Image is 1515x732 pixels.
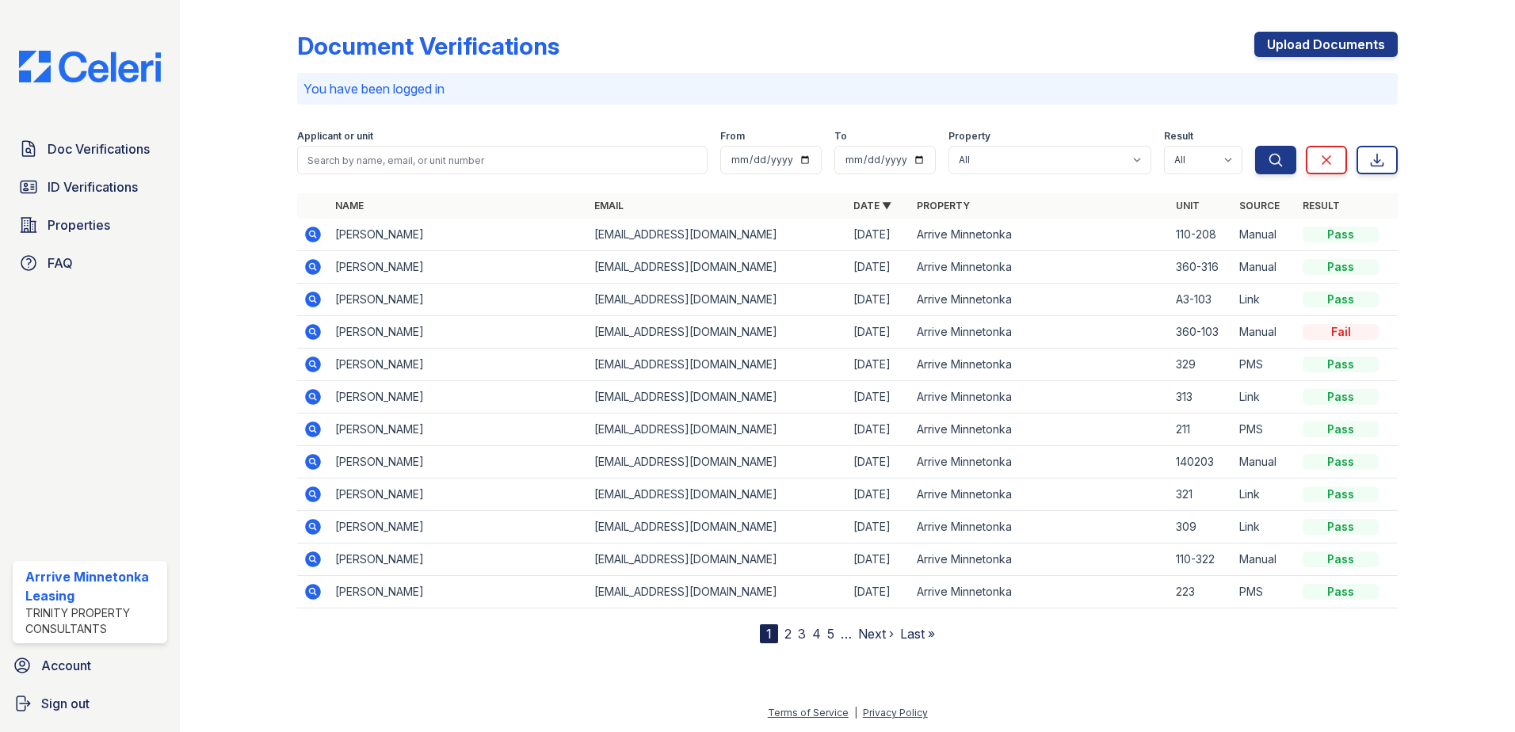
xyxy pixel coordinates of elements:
[335,200,364,212] a: Name
[1164,130,1193,143] label: Result
[297,32,559,60] div: Document Verifications
[329,381,588,414] td: [PERSON_NAME]
[1233,446,1296,478] td: Manual
[329,284,588,316] td: [PERSON_NAME]
[6,51,174,82] img: CE_Logo_Blue-a8612792a0a2168367f1c8372b55b34899dd931a85d93a1a3d3e32e68fde9ad4.png
[1233,349,1296,381] td: PMS
[1170,251,1233,284] td: 360-316
[798,626,806,642] a: 3
[13,247,167,279] a: FAQ
[841,624,852,643] span: …
[910,414,1170,446] td: Arrive Minnetonka
[1303,259,1379,275] div: Pass
[760,624,778,643] div: 1
[768,707,849,719] a: Terms of Service
[588,543,847,576] td: [EMAIL_ADDRESS][DOMAIN_NAME]
[1233,316,1296,349] td: Manual
[910,219,1170,251] td: Arrive Minnetonka
[1170,316,1233,349] td: 360-103
[588,349,847,381] td: [EMAIL_ADDRESS][DOMAIN_NAME]
[1233,381,1296,414] td: Link
[1303,227,1379,242] div: Pass
[303,79,1391,98] p: You have been logged in
[329,478,588,511] td: [PERSON_NAME]
[1170,349,1233,381] td: 329
[1303,356,1379,372] div: Pass
[41,656,91,675] span: Account
[1170,219,1233,251] td: 110-208
[1170,478,1233,511] td: 321
[329,511,588,543] td: [PERSON_NAME]
[847,543,910,576] td: [DATE]
[6,650,174,681] a: Account
[1239,200,1280,212] a: Source
[847,576,910,608] td: [DATE]
[1170,543,1233,576] td: 110-322
[1303,584,1379,600] div: Pass
[297,130,373,143] label: Applicant or unit
[784,626,792,642] a: 2
[329,576,588,608] td: [PERSON_NAME]
[854,707,857,719] div: |
[48,177,138,196] span: ID Verifications
[6,688,174,719] button: Sign out
[1170,284,1233,316] td: A3-103
[588,446,847,478] td: [EMAIL_ADDRESS][DOMAIN_NAME]
[827,626,834,642] a: 5
[1170,446,1233,478] td: 140203
[1303,200,1340,212] a: Result
[847,316,910,349] td: [DATE]
[13,171,167,203] a: ID Verifications
[1170,381,1233,414] td: 313
[910,349,1170,381] td: Arrive Minnetonka
[847,251,910,284] td: [DATE]
[588,251,847,284] td: [EMAIL_ADDRESS][DOMAIN_NAME]
[329,543,588,576] td: [PERSON_NAME]
[1170,511,1233,543] td: 309
[25,567,161,605] div: Arrrive Minnetonka Leasing
[48,139,150,158] span: Doc Verifications
[1233,251,1296,284] td: Manual
[910,511,1170,543] td: Arrive Minnetonka
[858,626,894,642] a: Next ›
[1233,543,1296,576] td: Manual
[48,254,73,273] span: FAQ
[588,219,847,251] td: [EMAIL_ADDRESS][DOMAIN_NAME]
[25,605,161,637] div: Trinity Property Consultants
[329,219,588,251] td: [PERSON_NAME]
[1303,486,1379,502] div: Pass
[1303,292,1379,307] div: Pass
[910,543,1170,576] td: Arrive Minnetonka
[13,209,167,241] a: Properties
[847,414,910,446] td: [DATE]
[329,349,588,381] td: [PERSON_NAME]
[1303,421,1379,437] div: Pass
[1233,219,1296,251] td: Manual
[588,511,847,543] td: [EMAIL_ADDRESS][DOMAIN_NAME]
[863,707,928,719] a: Privacy Policy
[910,284,1170,316] td: Arrive Minnetonka
[1233,414,1296,446] td: PMS
[329,414,588,446] td: [PERSON_NAME]
[847,478,910,511] td: [DATE]
[1233,576,1296,608] td: PMS
[834,130,847,143] label: To
[1176,200,1200,212] a: Unit
[910,251,1170,284] td: Arrive Minnetonka
[847,381,910,414] td: [DATE]
[1303,551,1379,567] div: Pass
[910,381,1170,414] td: Arrive Minnetonka
[588,381,847,414] td: [EMAIL_ADDRESS][DOMAIN_NAME]
[1233,511,1296,543] td: Link
[588,576,847,608] td: [EMAIL_ADDRESS][DOMAIN_NAME]
[297,146,708,174] input: Search by name, email, or unit number
[1170,576,1233,608] td: 223
[329,251,588,284] td: [PERSON_NAME]
[948,130,990,143] label: Property
[329,316,588,349] td: [PERSON_NAME]
[41,694,90,713] span: Sign out
[588,316,847,349] td: [EMAIL_ADDRESS][DOMAIN_NAME]
[48,215,110,234] span: Properties
[720,130,745,143] label: From
[1233,284,1296,316] td: Link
